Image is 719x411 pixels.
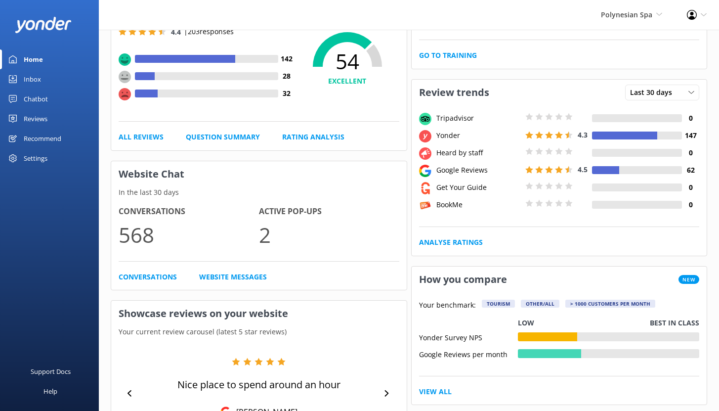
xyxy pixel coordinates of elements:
div: Yonder [434,130,523,141]
p: Nice place to spend around an hour [177,378,340,392]
span: 4.4 [171,27,181,37]
div: Google Reviews per month [419,349,518,358]
div: Tourism [482,300,515,308]
p: | 203 responses [184,26,234,37]
a: Question Summary [186,132,260,142]
div: Reviews [24,109,47,129]
div: Help [43,381,57,401]
p: Your benchmark: [419,300,476,312]
div: Inbox [24,69,41,89]
p: 2 [259,218,399,251]
span: 4.3 [578,130,588,139]
span: Polynesian Spa [601,10,652,19]
div: Google Reviews [434,165,523,176]
div: Home [24,49,43,69]
a: Website Messages [199,272,267,282]
h4: 0 [682,147,699,158]
div: BookMe [434,199,523,210]
h4: EXCELLENT [296,76,399,87]
img: yonder-white-logo.png [15,17,72,33]
h4: 0 [682,199,699,210]
a: Analyse Ratings [419,237,483,248]
a: Rating Analysis [282,132,344,142]
h4: 32 [278,88,296,99]
h3: Review trends [412,80,497,105]
div: Get Your Guide [434,182,523,193]
span: 4.5 [578,165,588,174]
p: In the last 30 days [111,187,407,198]
h4: 62 [682,165,699,176]
h4: 147 [682,130,699,141]
a: All Reviews [119,132,164,142]
p: Your current review carousel (latest 5 star reviews) [111,326,407,337]
p: Low [518,318,534,328]
h4: 0 [682,113,699,124]
h4: 142 [278,53,296,64]
div: Heard by staff [434,147,523,158]
h4: 0 [682,182,699,193]
div: > 1000 customers per month [565,300,655,308]
span: Last 30 days [630,87,678,98]
h4: Conversations [119,205,259,218]
div: Other/All [521,300,559,308]
h3: How you compare [412,267,514,292]
p: Best in class [650,318,699,328]
div: Support Docs [31,362,71,381]
div: Yonder Survey NPS [419,332,518,341]
div: Settings [24,148,47,168]
span: 54 [296,49,399,74]
h4: 28 [278,71,296,82]
p: 568 [119,218,259,251]
a: Conversations [119,272,177,282]
h3: Showcase reviews on your website [111,301,407,326]
a: Go to Training [419,50,477,61]
span: New [678,275,699,284]
h4: Active Pop-ups [259,205,399,218]
div: Chatbot [24,89,48,109]
h3: Website Chat [111,161,407,187]
div: Tripadvisor [434,113,523,124]
a: View All [419,386,452,397]
div: Recommend [24,129,61,148]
